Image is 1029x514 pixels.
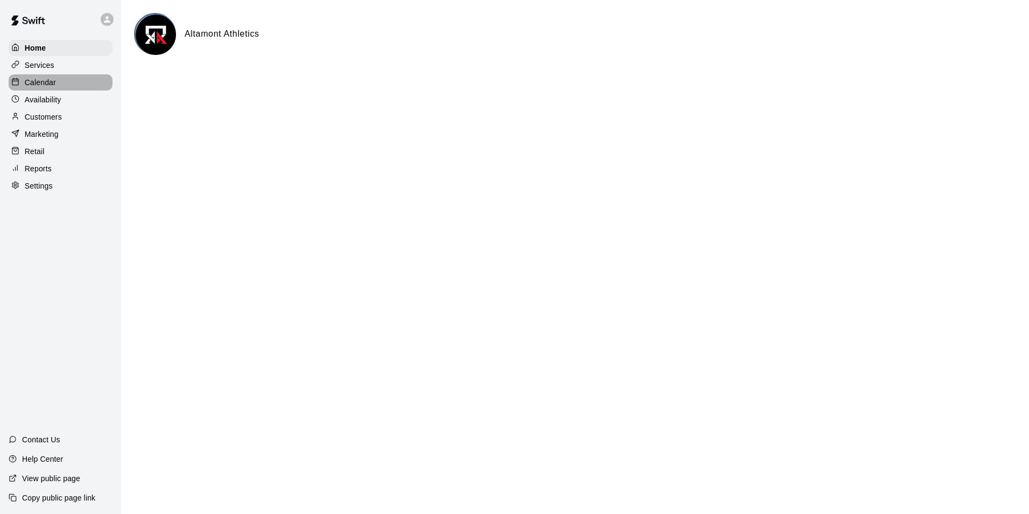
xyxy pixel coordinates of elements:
[25,94,61,105] p: Availability
[22,434,60,445] p: Contact Us
[9,143,112,159] a: Retail
[9,74,112,91] a: Calendar
[9,161,112,177] a: Reports
[22,454,63,464] p: Help Center
[22,492,95,503] p: Copy public page link
[25,112,62,122] p: Customers
[25,146,45,157] p: Retail
[25,77,56,88] p: Calendar
[9,126,112,142] a: Marketing
[9,57,112,73] a: Services
[25,180,53,191] p: Settings
[25,129,59,140] p: Marketing
[185,27,259,41] h6: Altamont Athletics
[9,178,112,194] a: Settings
[22,473,80,484] p: View public page
[9,92,112,108] a: Availability
[9,109,112,125] a: Customers
[136,15,176,55] img: Altamont Athletics logo
[9,40,112,56] a: Home
[25,43,46,53] p: Home
[25,163,52,174] p: Reports
[25,60,54,71] p: Services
